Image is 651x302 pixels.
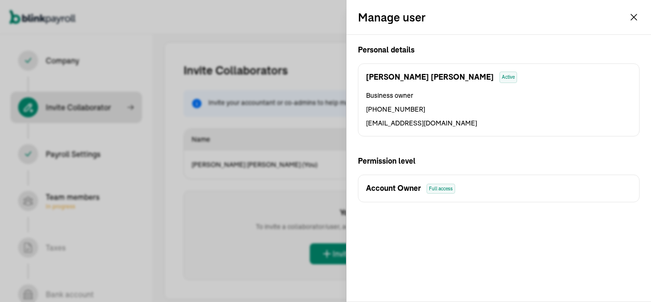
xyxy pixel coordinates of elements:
[366,118,631,128] span: [EMAIL_ADDRESS][DOMAIN_NAME]
[499,72,517,83] span: Active
[358,44,640,56] h2: Personal details
[427,184,455,194] span: Full access
[358,10,426,25] h2: Manage user
[366,183,421,194] span: Account Owner
[366,91,631,101] span: Business owner
[358,156,640,167] h2: Permission level
[366,72,494,83] span: [PERSON_NAME] [PERSON_NAME]
[366,104,631,115] span: [PHONE_NUMBER]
